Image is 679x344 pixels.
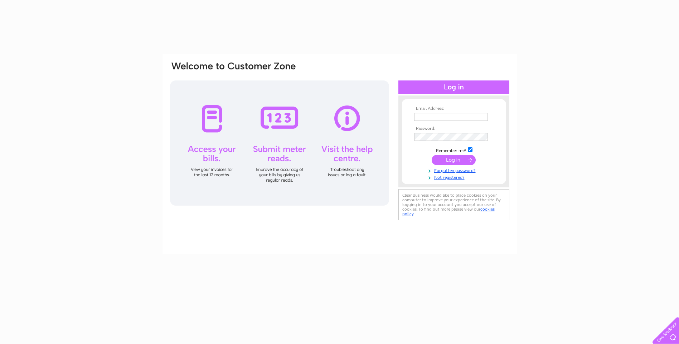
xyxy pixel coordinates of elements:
[414,173,495,180] a: Not registered?
[402,207,495,216] a: cookies policy
[412,146,495,153] td: Remember me?
[412,126,495,131] th: Password:
[432,155,476,165] input: Submit
[412,106,495,111] th: Email Address:
[414,167,495,173] a: Forgotten password?
[398,189,509,220] div: Clear Business would like to place cookies on your computer to improve your experience of the sit...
